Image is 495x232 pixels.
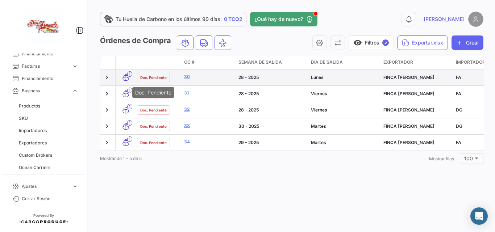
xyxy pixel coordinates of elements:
span: Doc. Pendiente [140,75,167,80]
img: placeholder-user.png [468,12,483,27]
datatable-header-cell: Estado Doc. [134,56,181,69]
span: FA [456,91,461,96]
span: Tu Huella de Carbono en los últimos 90 días: [116,16,222,23]
span: Semana de Salida [238,59,282,66]
span: FINCA DON ARMANDO SRL [383,140,434,145]
span: Exportadores [19,140,47,146]
datatable-header-cell: OC # [181,56,236,69]
a: Financiamiento [6,48,81,60]
span: Doc. Pendiente [140,107,167,113]
span: Custom Brokers [19,152,52,159]
span: [PERSON_NAME] [424,16,465,23]
span: Importadores [19,127,47,134]
span: Business [22,88,69,94]
div: Viernes [311,107,378,113]
span: FINCA DON ARMANDO SRL [383,107,434,113]
span: expand_more [72,63,78,69]
span: Ajustes [22,183,69,190]
a: Exportadores [16,138,81,148]
span: FINCA DON ARMANDO SRL [383,123,434,129]
a: SKU [16,113,81,124]
button: Crear [452,35,483,50]
span: Facturas [22,63,69,69]
div: 28 - 2025 [238,90,305,97]
span: SKU [19,115,28,122]
a: Importadores [16,125,81,136]
a: Expand/Collapse Row [103,106,111,114]
datatable-header-cell: Modo de Transporte [116,56,134,69]
div: 28 - 2025 [238,74,305,81]
div: 29 - 2025 [238,139,305,146]
span: Doc. Pendiente [140,140,167,145]
a: Custom Brokers [16,150,81,161]
a: Productos [16,101,81,111]
a: 32 [184,106,233,113]
span: Importador [456,59,485,66]
datatable-header-cell: Exportador [380,56,453,69]
div: 28 - 2025 [238,107,305,113]
a: 33 [184,122,233,129]
img: ae0524ed-3193-4fad-8319-24b1030f5300.jpeg [25,9,62,45]
span: ¿Qué hay de nuevo? [254,16,303,23]
span: ✓ [382,39,389,46]
span: expand_more [72,88,78,94]
span: FINCA DON ARMANDO SRL [383,75,434,80]
span: Financiamiento [22,51,78,57]
span: Cerrar Sesión [22,195,78,202]
div: Abrir Intercom Messenger [470,207,488,225]
span: FA [456,140,461,145]
span: 1 [127,104,132,109]
a: Expand/Collapse Row [103,123,111,130]
span: 100 [464,155,473,161]
span: 0 TCO2 [224,16,242,23]
span: 1 [127,120,132,126]
span: FINCA DON ARMANDO SRL [383,91,434,96]
span: Ocean Carriers [19,164,50,171]
datatable-header-cell: Día de Salida [308,56,380,69]
span: DG [456,123,462,129]
a: 31 [184,90,233,96]
div: 30 - 2025 [238,123,305,130]
span: OC # [184,59,195,66]
a: Tu Huella de Carbono en los últimos 90 días:0 TCO2 [100,12,246,26]
span: Mostrar filas [429,156,454,161]
datatable-header-cell: Semana de Salida [236,56,308,69]
button: Land [196,36,212,50]
div: Lunes [311,74,378,81]
span: expand_more [72,183,78,190]
a: Expand/Collapse Row [103,139,111,146]
span: FA [456,75,461,80]
span: Productos [19,103,40,109]
div: Viernes [311,90,378,97]
span: Día de Salida [311,59,343,66]
span: Financiamiento [22,75,78,82]
span: visibility [353,38,362,47]
span: Mostrando 1 - 5 de 5 [100,156,142,161]
div: Doc. Pendiente [132,87,174,98]
a: Ocean Carriers [16,162,81,173]
span: Doc. Pendiente [140,123,167,129]
button: Air [215,36,231,50]
button: Ocean [177,36,193,50]
a: 34 [184,139,233,145]
button: Exportar.xlsx [397,35,448,50]
a: Expand/Collapse Row [103,90,111,97]
span: Exportador [383,59,413,66]
a: Expand/Collapse Row [103,74,111,81]
div: Martes [311,139,378,146]
a: 30 [184,73,233,80]
span: 1 [127,136,132,142]
h3: Órdenes de Compra [100,35,233,50]
div: Martes [311,123,378,130]
a: Financiamiento [6,72,81,85]
span: 1 [127,71,132,77]
span: DG [456,107,462,113]
button: visibilityFiltros✓ [349,35,394,50]
button: ¿Qué hay de nuevo? [250,12,317,26]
